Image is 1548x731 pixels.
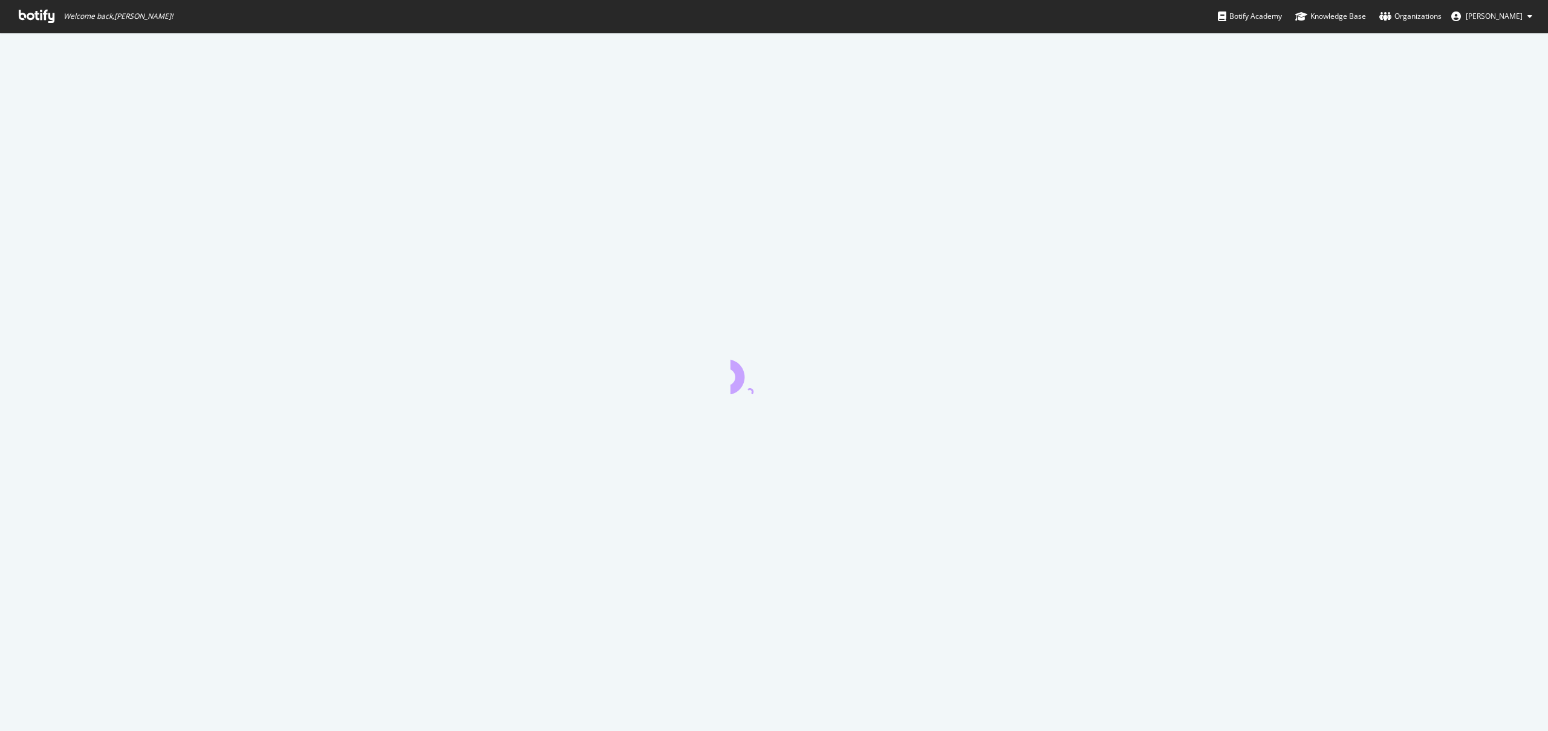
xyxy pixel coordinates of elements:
[1379,10,1442,22] div: Organizations
[730,351,818,394] div: animation
[1295,10,1366,22] div: Knowledge Base
[1466,11,1523,21] span: Mary Keutelian
[63,11,173,21] span: Welcome back, [PERSON_NAME] !
[1442,7,1542,26] button: [PERSON_NAME]
[1218,10,1282,22] div: Botify Academy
